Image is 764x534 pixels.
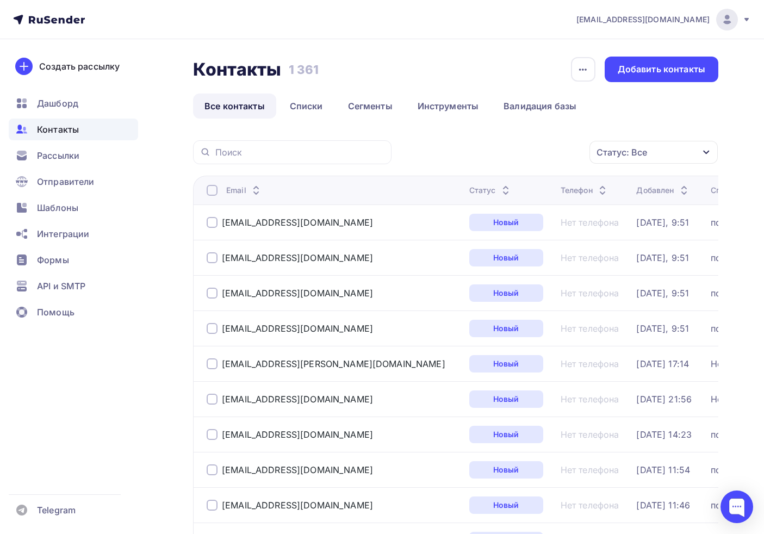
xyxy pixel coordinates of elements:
span: Контакты [37,123,79,136]
a: Формы [9,249,138,271]
a: Валидация базы [492,94,588,119]
a: Контакты [9,119,138,140]
span: Помощь [37,306,74,319]
div: Телефон [561,185,609,196]
span: [EMAIL_ADDRESS][DOMAIN_NAME] [576,14,710,25]
a: Новый [469,461,543,479]
span: Telegram [37,504,76,517]
a: [DATE] 17:14 [636,358,689,369]
a: Отправители [9,171,138,193]
input: Поиск [215,146,385,158]
span: Отправители [37,175,95,188]
a: [EMAIL_ADDRESS][DOMAIN_NAME] [222,217,373,228]
a: Новый [469,426,543,443]
a: [EMAIL_ADDRESS][DOMAIN_NAME] [576,9,751,30]
a: [DATE], 9:51 [636,288,689,299]
h2: Контакты [193,59,281,80]
a: [DATE] 11:46 [636,500,690,511]
a: [EMAIL_ADDRESS][PERSON_NAME][DOMAIN_NAME] [222,358,445,369]
div: [EMAIL_ADDRESS][DOMAIN_NAME] [222,429,373,440]
a: Сегменты [337,94,404,119]
span: API и SMTP [37,280,85,293]
a: Нет телефона [561,358,619,369]
a: Нет телефона [561,288,619,299]
a: [EMAIL_ADDRESS][DOMAIN_NAME] [222,323,373,334]
a: Все контакты [193,94,276,119]
div: Статус [469,185,512,196]
a: Шаблоны [9,197,138,219]
span: Шаблоны [37,201,78,214]
div: Добавлен [636,185,690,196]
a: [EMAIL_ADDRESS][DOMAIN_NAME] [222,252,373,263]
a: Новый [469,249,543,266]
a: [DATE] 21:56 [636,394,692,405]
a: [EMAIL_ADDRESS][DOMAIN_NAME] [222,464,373,475]
a: [EMAIL_ADDRESS][DOMAIN_NAME] [222,500,373,511]
a: Нет телефона [561,252,619,263]
a: Нет телефона [561,500,619,511]
a: [EMAIL_ADDRESS][DOMAIN_NAME] [222,394,373,405]
button: Статус: Все [589,140,718,164]
a: [DATE] 11:54 [636,464,690,475]
a: Новый [469,284,543,302]
a: Нет телефона [561,323,619,334]
a: Нет телефона [561,464,619,475]
a: Нет телефона [561,217,619,228]
a: [DATE] 14:23 [636,429,692,440]
a: [DATE], 9:51 [636,323,689,334]
a: Новый [469,355,543,372]
a: [DATE], 9:51 [636,217,689,228]
a: Списки [278,94,334,119]
a: Новый [469,390,543,408]
a: Новый [469,320,543,337]
a: Нет телефона [561,429,619,440]
a: Рассылки [9,145,138,166]
a: Новый [469,496,543,514]
a: Нет телефона [561,394,619,405]
h3: 1 361 [289,62,319,77]
div: Добавить контакты [618,63,705,76]
div: Email [226,185,263,196]
div: Списки [711,185,738,196]
div: Создать рассылку [39,60,120,73]
div: Статус: Все [597,146,647,159]
a: Инструменты [406,94,490,119]
span: Формы [37,253,69,266]
a: [DATE], 9:51 [636,252,689,263]
a: Новый [469,214,543,231]
a: [EMAIL_ADDRESS][DOMAIN_NAME] [222,288,373,299]
span: Дашборд [37,97,78,110]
